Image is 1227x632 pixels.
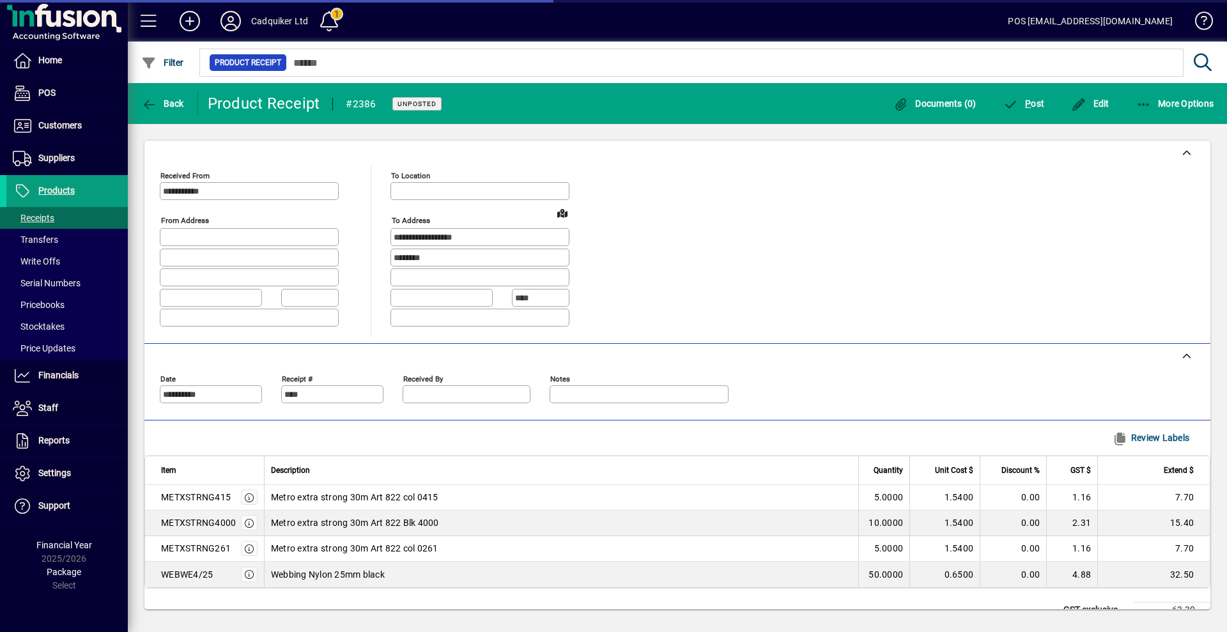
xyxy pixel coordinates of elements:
[210,10,251,33] button: Profile
[1001,463,1040,477] span: Discount %
[38,403,58,413] span: Staff
[6,425,128,457] a: Reports
[6,294,128,316] a: Pricebooks
[1097,562,1210,587] td: 32.50
[282,374,313,383] mat-label: Receipt #
[141,98,184,109] span: Back
[13,321,65,332] span: Stocktakes
[36,540,92,550] span: Financial Year
[13,343,75,353] span: Price Updates
[138,92,187,115] button: Back
[6,490,128,522] a: Support
[161,491,231,504] div: METXSTRNG415
[858,485,909,511] td: 5.0000
[38,55,62,65] span: Home
[13,256,60,266] span: Write Offs
[1071,98,1109,109] span: Edit
[161,542,231,555] div: METXSTRNG261
[893,98,976,109] span: Documents (0)
[169,10,210,33] button: Add
[945,516,974,529] span: 1.5400
[6,250,128,272] a: Write Offs
[251,11,308,31] div: Cadquiker Ltd
[1057,602,1134,617] td: GST exclusive
[1008,11,1173,31] div: POS [EMAIL_ADDRESS][DOMAIN_NAME]
[858,562,909,587] td: 50.0000
[1046,536,1097,562] td: 1.16
[1070,463,1091,477] span: GST $
[1164,463,1194,477] span: Extend $
[13,300,65,310] span: Pricebooks
[38,153,75,163] span: Suppliers
[391,171,430,180] mat-label: To location
[6,458,128,489] a: Settings
[6,229,128,250] a: Transfers
[1003,98,1045,109] span: ost
[6,207,128,229] a: Receipts
[1068,92,1113,115] button: Edit
[6,272,128,294] a: Serial Numbers
[13,235,58,245] span: Transfers
[1046,562,1097,587] td: 4.88
[141,58,184,68] span: Filter
[271,463,310,477] span: Description
[935,463,973,477] span: Unit Cost $
[858,511,909,536] td: 10.0000
[1107,426,1194,449] button: Review Labels
[980,562,1046,587] td: 0.00
[38,370,79,380] span: Financials
[6,316,128,337] a: Stocktakes
[1046,511,1097,536] td: 2.31
[1133,92,1217,115] button: More Options
[1185,3,1211,44] a: Knowledge Base
[6,45,128,77] a: Home
[858,536,909,562] td: 5.0000
[945,568,974,581] span: 0.6500
[128,92,198,115] app-page-header-button: Back
[161,568,213,581] div: WEBWE4/25
[38,185,75,196] span: Products
[13,278,81,288] span: Serial Numbers
[397,100,436,108] span: Unposted
[890,92,980,115] button: Documents (0)
[6,337,128,359] a: Price Updates
[138,51,187,74] button: Filter
[403,374,443,383] mat-label: Received by
[264,536,858,562] td: Metro extra strong 30m Art 822 col 0261
[38,120,82,130] span: Customers
[6,110,128,142] a: Customers
[874,463,903,477] span: Quantity
[1097,536,1210,562] td: 7.70
[6,360,128,392] a: Financials
[1025,98,1031,109] span: P
[1000,92,1048,115] button: Post
[161,463,176,477] span: Item
[38,468,71,478] span: Settings
[47,567,81,577] span: Package
[264,485,858,511] td: Metro extra strong 30m Art 822 col 0415
[208,93,320,114] div: Product Receipt
[1097,511,1210,536] td: 15.40
[38,500,70,511] span: Support
[1046,485,1097,511] td: 1.16
[38,435,70,445] span: Reports
[552,203,573,223] a: View on map
[945,542,974,555] span: 1.5400
[1097,485,1210,511] td: 7.70
[161,516,236,529] div: METXSTRNG4000
[550,374,570,383] mat-label: Notes
[980,511,1046,536] td: 0.00
[6,77,128,109] a: POS
[945,491,974,504] span: 1.5400
[346,94,376,114] div: #2386
[1136,98,1214,109] span: More Options
[980,536,1046,562] td: 0.00
[264,562,858,587] td: Webbing Nylon 25mm black
[980,485,1046,511] td: 0.00
[160,374,176,383] mat-label: Date
[6,143,128,174] a: Suppliers
[13,213,54,223] span: Receipts
[38,88,56,98] span: POS
[215,56,281,69] span: Product Receipt
[1134,602,1210,617] td: 63.30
